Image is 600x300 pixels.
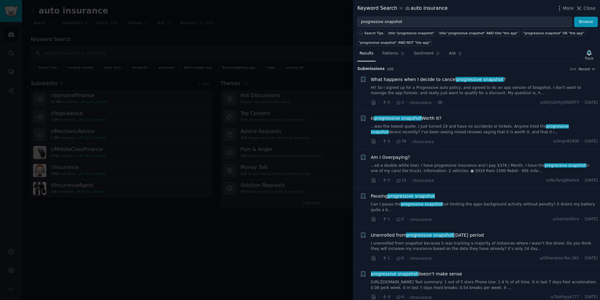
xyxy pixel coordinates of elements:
[382,178,390,183] span: 0
[378,255,380,262] span: ·
[374,116,422,121] span: progressive snapshot
[370,271,418,276] span: progressive snapshot
[371,241,598,252] a: I unenrolled from snapshot because it was tracking a majority of instances where I wasn’t the dri...
[382,100,390,106] span: 0
[371,115,441,122] span: Is Worth It?
[412,49,442,61] a: Sentiment
[410,256,431,261] span: r/Insurance
[563,5,574,12] span: More
[449,51,456,56] span: Ask
[389,31,435,35] div: title:"progressive snapshot"
[539,256,579,261] span: u/Otherwise-Tee-365
[581,216,583,222] span: ·
[581,256,583,261] span: ·
[406,255,407,262] span: ·
[583,48,596,61] button: Track
[456,77,504,82] span: progressive snapshot
[392,99,394,106] span: ·
[406,216,407,223] span: ·
[585,294,598,300] span: [DATE]
[414,51,434,56] span: Sentiment
[357,66,385,72] span: Submission s
[396,294,404,300] span: 4
[406,99,407,106] span: ·
[371,76,506,83] a: What happens when I decide to cancelprogressive snapshot?
[585,100,598,106] span: [DATE]
[553,216,579,222] span: u/SaicheShiro
[574,17,598,27] button: Browse
[371,280,598,291] a: [URL][DOMAIN_NAME] Text summary: 1 out of 5 stars Phone Use: 1.4 % of all time. 0 in last 7 days ...
[371,232,484,239] span: Unenrolled from [DATE] period
[371,76,506,83] span: What happens when I decide to cancel ?
[371,232,484,239] a: Unenrolled fromprogressive snapshot[DATE] period
[585,256,598,261] span: [DATE]
[570,67,577,71] div: Sort
[378,177,380,184] span: ·
[556,5,574,12] button: More
[551,294,579,300] span: u/Toothpyk777
[371,124,598,135] a: ...was the lowest quote. I just turned 19 and have no accidents or tickets. Anyone tried theprogr...
[382,51,398,56] span: Patterns
[371,115,441,122] a: Isprogressive snapshotWorth It?
[522,29,586,37] a: "progressive snapshot" OR "the app"
[387,193,436,199] span: progressive snapshot
[585,178,598,183] span: [DATE]
[371,163,598,174] a: ...ed a double white line). I have progressive insurance and I pay $378 / Month. I have theprogre...
[392,138,394,145] span: ·
[359,40,430,45] div: "progressive snapshot" AND NOT "the app"
[371,271,462,277] a: progressive snapshotdoesn’t make sense
[371,154,410,161] a: Am I Overpaying?
[585,56,593,61] div: Track
[412,178,434,183] span: r/Insurance
[546,178,579,183] span: u/WuTangWasted
[579,67,590,71] span: Recent
[371,202,598,213] a: Can I pause theprogressive snapshotbut limiting the apps background activity without penalty? It ...
[371,124,569,134] span: progressive snapshot
[371,271,462,277] span: doesn’t make sense
[576,5,596,12] button: Close
[380,49,407,61] a: Patterns
[447,49,465,61] a: Ask
[378,216,380,223] span: ·
[382,294,390,300] span: 4
[396,178,406,183] span: 10
[581,139,583,144] span: ·
[357,17,572,27] input: Try a keyword related to your business
[410,295,431,300] span: r/Insurance
[382,216,390,222] span: 1
[410,101,431,105] span: r/Insurance
[378,138,380,145] span: ·
[438,29,520,37] a: title:"progressive snapshot" AND title:"the app"
[584,5,596,12] span: Close
[392,216,394,223] span: ·
[392,177,394,184] span: ·
[360,51,373,56] span: Results
[371,193,435,199] a: Pausingprogressive snapshot
[387,29,436,37] a: title:"progressive snapshot"
[585,216,598,222] span: [DATE]
[439,31,518,35] div: title:"progressive snapshot" AND title:"the app"
[396,139,406,144] span: 38
[412,140,434,144] span: r/Insurance
[357,39,432,46] a: "progressive snapshot" AND NOT "the app"
[544,163,586,168] span: progressive snapshot
[523,31,584,35] div: "progressive snapshot" OR "the app"
[434,99,435,106] span: ·
[396,256,404,261] span: 8
[579,67,596,71] button: Recent
[581,178,583,183] span: ·
[382,256,390,261] span: 1
[553,139,579,144] span: u/Snipr82406
[540,100,579,106] span: u/DirtyDirtyQWERTY
[399,6,403,11] span: in
[357,49,376,61] a: Results
[378,99,380,106] span: ·
[396,100,404,106] span: 3
[387,67,394,71] span: 100
[357,4,448,12] div: Keyword Search auto insurance
[581,100,583,106] span: ·
[371,85,598,96] a: Hi! So I signed up for a Progressive auto policy, and agreed to do an app version of Snapshot. I ...
[396,216,404,222] span: 0
[392,255,394,262] span: ·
